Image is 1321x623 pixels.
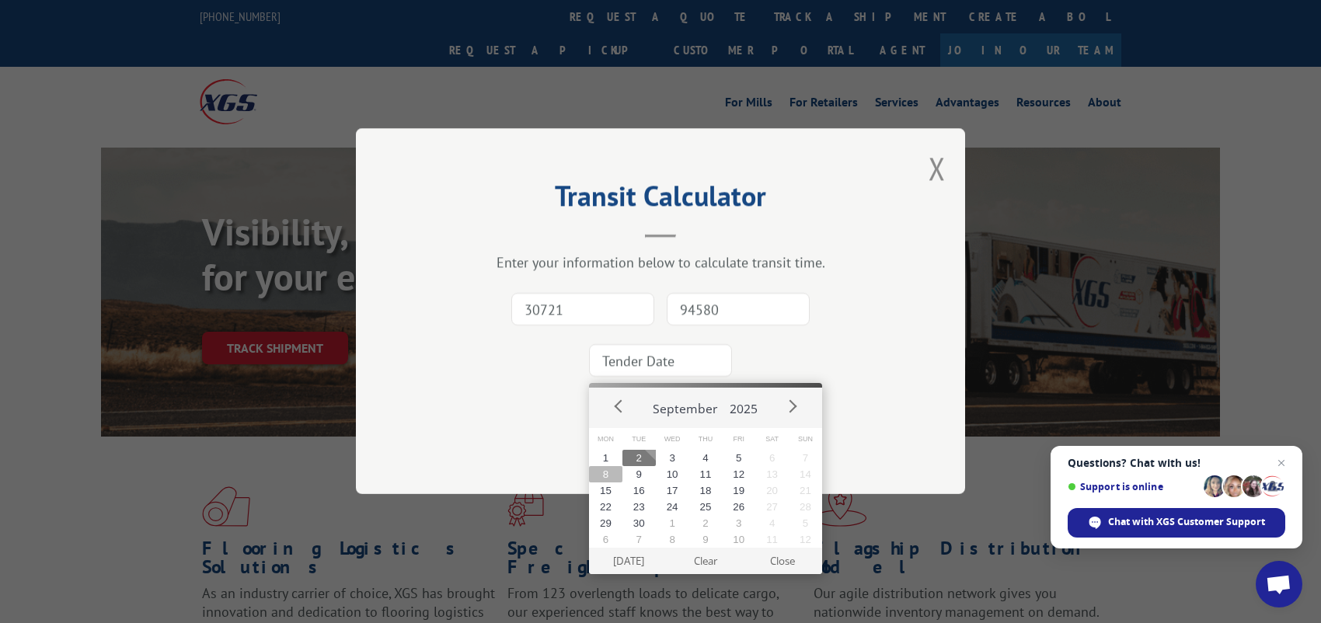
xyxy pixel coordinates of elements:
button: 1 [589,450,622,466]
span: Wed [656,428,689,451]
button: 26 [722,499,755,515]
button: 23 [622,499,656,515]
span: Chat with XGS Customer Support [1108,515,1265,529]
button: 12 [722,466,755,482]
button: 7 [622,531,656,548]
button: 6 [589,531,622,548]
button: 3 [722,515,755,531]
button: 10 [656,466,689,482]
span: Mon [589,428,622,451]
button: 3 [656,450,689,466]
button: Next [780,395,803,418]
input: Origin Zip [511,294,654,326]
button: 30 [622,515,656,531]
button: 19 [722,482,755,499]
button: 5 [789,515,822,531]
button: 16 [622,482,656,499]
a: Open chat [1256,561,1302,607]
button: [DATE] [590,548,667,574]
button: 11 [755,531,789,548]
span: Support is online [1068,481,1198,492]
span: Thu [689,428,723,451]
button: September [647,388,723,423]
button: 8 [656,531,689,548]
span: Questions? Chat with us! [1068,457,1285,469]
button: 5 [722,450,755,466]
span: Fri [722,428,755,451]
button: 7 [789,450,822,466]
input: Dest. Zip [667,294,810,326]
button: Clear [667,548,744,574]
button: Close modal [929,148,946,189]
button: 1 [656,515,689,531]
button: 4 [755,515,789,531]
button: 11 [689,466,723,482]
button: 21 [789,482,822,499]
button: 18 [689,482,723,499]
button: 22 [589,499,622,515]
button: 2025 [723,388,764,423]
button: 14 [789,466,822,482]
input: Tender Date [589,345,732,378]
span: Sun [789,428,822,451]
button: 17 [656,482,689,499]
button: 6 [755,450,789,466]
button: 15 [589,482,622,499]
button: 28 [789,499,822,515]
button: 2 [622,450,656,466]
span: Chat with XGS Customer Support [1068,508,1285,538]
h2: Transit Calculator [434,185,887,214]
button: 27 [755,499,789,515]
button: 29 [589,515,622,531]
span: Sat [755,428,789,451]
button: 4 [689,450,723,466]
button: 9 [689,531,723,548]
button: Prev [608,395,631,418]
span: Tue [622,428,656,451]
div: Enter your information below to calculate transit time. [434,254,887,272]
button: 24 [656,499,689,515]
button: 13 [755,466,789,482]
button: 8 [589,466,622,482]
button: 20 [755,482,789,499]
button: Close [744,548,821,574]
button: 10 [722,531,755,548]
button: 2 [689,515,723,531]
button: 9 [622,466,656,482]
button: 25 [689,499,723,515]
button: 12 [789,531,822,548]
